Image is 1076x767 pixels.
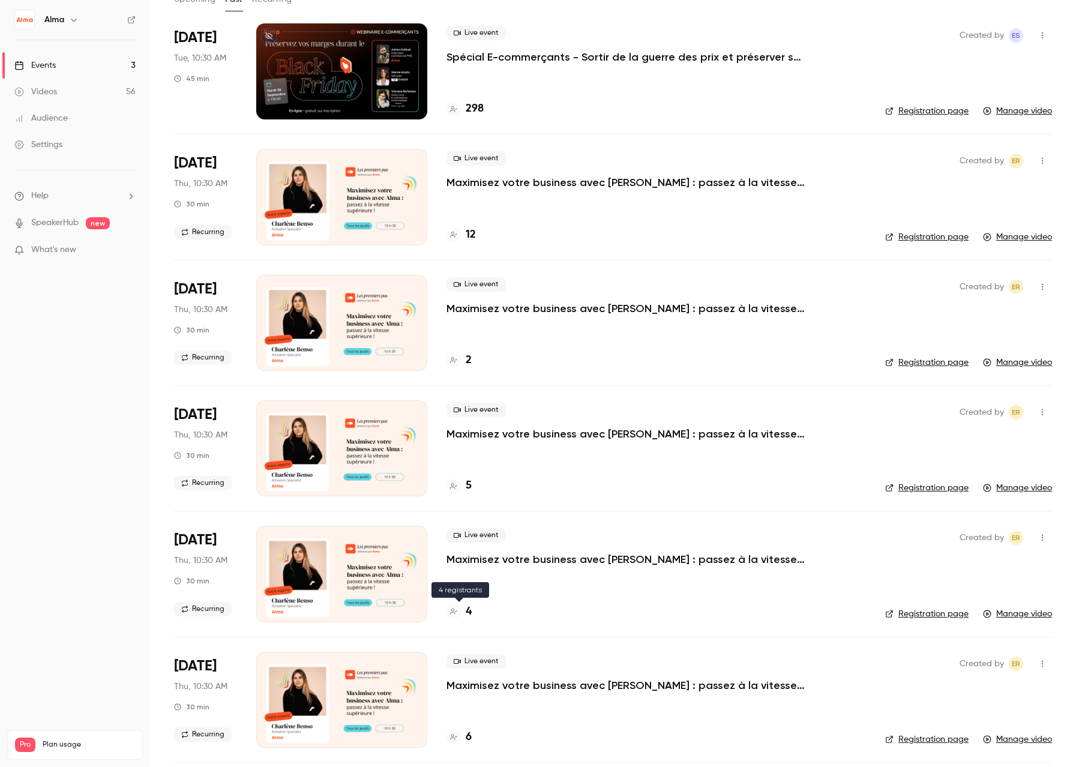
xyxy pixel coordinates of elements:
[446,478,472,494] a: 5
[960,28,1004,43] span: Created by
[174,280,217,299] span: [DATE]
[983,733,1052,745] a: Manage video
[14,86,57,98] div: Videos
[174,702,209,712] div: 30 min
[1012,531,1020,545] span: ER
[446,301,807,316] a: Maximisez votre business avec [PERSON_NAME] : passez à la vitesse supérieure !
[1009,405,1023,420] span: Eric ROMER
[885,482,969,494] a: Registration page
[174,52,226,64] span: Tue, 10:30 AM
[174,178,227,190] span: Thu, 10:30 AM
[1009,531,1023,545] span: Eric ROMER
[983,482,1052,494] a: Manage video
[174,526,237,622] div: Sep 4 Thu, 10:30 AM (Europe/Paris)
[446,151,506,166] span: Live event
[174,576,209,586] div: 30 min
[885,356,969,368] a: Registration page
[1012,154,1020,168] span: ER
[446,678,807,693] a: Maximisez votre business avec [PERSON_NAME] : passez à la vitesse supérieure !
[960,405,1004,420] span: Created by
[174,74,209,83] div: 45 min
[31,244,76,256] span: What's new
[174,602,232,616] span: Recurring
[1009,657,1023,671] span: Eric ROMER
[44,14,64,26] h6: Alma
[31,217,79,229] a: SpeakerHub
[86,217,110,229] span: new
[174,451,209,460] div: 30 min
[446,729,472,745] a: 6
[446,277,506,292] span: Live event
[885,608,969,620] a: Registration page
[446,427,807,441] a: Maximisez votre business avec [PERSON_NAME] : passez à la vitesse supérieure !
[174,429,227,441] span: Thu, 10:30 AM
[466,604,472,620] h4: 4
[983,608,1052,620] a: Manage video
[466,352,472,368] h4: 2
[14,59,56,71] div: Events
[174,149,237,245] div: Sep 25 Thu, 10:30 AM (Europe/Paris)
[983,356,1052,368] a: Manage video
[14,139,62,151] div: Settings
[446,101,484,117] a: 298
[960,657,1004,671] span: Created by
[14,112,68,124] div: Audience
[174,154,217,173] span: [DATE]
[960,531,1004,545] span: Created by
[1012,405,1020,420] span: ER
[174,225,232,239] span: Recurring
[1009,28,1023,43] span: Evan SAIDI
[1009,280,1023,294] span: Eric ROMER
[121,245,136,256] iframe: Noticeable Trigger
[885,733,969,745] a: Registration page
[43,740,135,750] span: Plan usage
[174,199,209,209] div: 30 min
[983,105,1052,117] a: Manage video
[15,738,35,752] span: Pro
[174,531,217,550] span: [DATE]
[174,727,232,742] span: Recurring
[446,604,472,620] a: 4
[446,654,506,669] span: Live event
[174,555,227,567] span: Thu, 10:30 AM
[15,10,34,29] img: Alma
[446,175,807,190] a: Maximisez votre business avec [PERSON_NAME] : passez à la vitesse supérieure !
[1009,154,1023,168] span: Eric ROMER
[174,325,209,335] div: 30 min
[885,231,969,243] a: Registration page
[466,478,472,494] h4: 5
[174,681,227,693] span: Thu, 10:30 AM
[960,154,1004,168] span: Created by
[1012,657,1020,671] span: ER
[174,275,237,371] div: Sep 18 Thu, 10:30 AM (Europe/Paris)
[174,350,232,365] span: Recurring
[446,528,506,543] span: Live event
[960,280,1004,294] span: Created by
[446,403,506,417] span: Live event
[1012,280,1020,294] span: ER
[174,304,227,316] span: Thu, 10:30 AM
[174,657,217,676] span: [DATE]
[174,405,217,424] span: [DATE]
[1012,28,1020,43] span: ES
[174,28,217,47] span: [DATE]
[983,231,1052,243] a: Manage video
[885,105,969,117] a: Registration page
[446,352,472,368] a: 2
[14,190,136,202] li: help-dropdown-opener
[174,652,237,748] div: Aug 28 Thu, 10:30 AM (Europe/Paris)
[446,552,807,567] a: Maximisez votre business avec [PERSON_NAME] : passez à la vitesse supérieure !
[466,101,484,117] h4: 298
[446,26,506,40] span: Live event
[466,729,472,745] h4: 6
[446,50,807,64] a: Spécial E-commerçants - Sortir de la guerre des prix et préserver ses marges pendant [DATE][DATE]
[174,23,237,119] div: Sep 30 Tue, 10:30 AM (Europe/Paris)
[174,400,237,496] div: Sep 11 Thu, 10:30 AM (Europe/Paris)
[446,227,476,243] a: 12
